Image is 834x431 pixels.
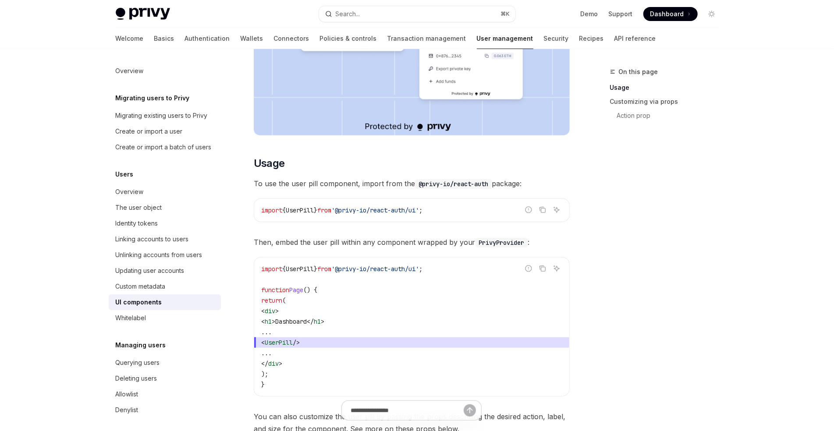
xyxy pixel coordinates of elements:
[261,370,268,378] span: );
[643,7,698,21] a: Dashboard
[537,263,548,274] button: Copy the contents from the code block
[303,286,317,294] span: () {
[289,286,303,294] span: Page
[116,142,212,152] div: Create or import a batch of users
[254,236,570,248] span: Then, embed the user pill within any component wrapped by your :
[476,238,528,247] code: PrivyProvider
[116,202,162,213] div: The user object
[610,95,726,109] a: Customizing via props
[116,218,158,229] div: Identity tokens
[319,6,515,22] button: Open search
[261,307,265,315] span: <
[523,204,534,215] button: Report incorrect code
[261,265,282,273] span: import
[116,234,189,244] div: Linking accounts to users
[109,139,221,155] a: Create or import a batch of users
[261,339,265,346] span: <
[268,360,279,367] span: div
[261,381,265,389] span: }
[282,206,286,214] span: {
[109,108,221,124] a: Migrating existing users to Privy
[116,389,138,399] div: Allowlist
[321,318,324,325] span: >
[261,297,282,304] span: return
[523,263,534,274] button: Report incorrect code
[265,339,293,346] span: UserPill
[317,206,331,214] span: from
[116,110,208,121] div: Migrating existing users to Privy
[501,11,510,18] span: ⌘ K
[464,404,476,417] button: Send message
[544,28,569,49] a: Security
[109,386,221,402] a: Allowlist
[261,318,265,325] span: <
[185,28,230,49] a: Authentication
[419,265,422,273] span: ;
[317,265,331,273] span: from
[286,206,314,214] span: UserPill
[109,231,221,247] a: Linking accounts to users
[116,357,160,368] div: Querying users
[279,360,282,367] span: >
[109,355,221,371] a: Querying users
[314,265,317,273] span: }
[261,286,289,294] span: function
[293,339,300,346] span: />
[116,373,157,384] div: Deleting users
[419,206,422,214] span: ;
[619,67,658,77] span: On this page
[109,200,221,215] a: The user object
[109,279,221,294] a: Custom metadata
[320,28,377,49] a: Policies & controls
[307,318,314,325] span: </
[116,281,166,292] div: Custom metadata
[314,206,317,214] span: }
[109,310,221,326] a: Whitelabel
[116,250,202,260] div: Unlinking accounts from users
[116,187,144,197] div: Overview
[274,28,309,49] a: Connectors
[387,28,466,49] a: Transaction management
[272,318,275,325] span: >
[109,63,221,79] a: Overview
[109,263,221,279] a: Updating user accounts
[614,28,656,49] a: API reference
[609,10,633,18] a: Support
[336,9,360,19] div: Search...
[109,184,221,200] a: Overview
[116,28,144,49] a: Welcome
[109,402,221,418] a: Denylist
[581,10,598,18] a: Demo
[109,294,221,310] a: UI components
[650,10,684,18] span: Dashboard
[610,81,726,95] a: Usage
[415,179,492,189] code: @privy-io/react-auth
[705,7,719,21] button: Toggle dark mode
[116,340,166,350] h5: Managing users
[261,206,282,214] span: import
[551,204,562,215] button: Ask AI
[261,328,272,336] span: ...
[477,28,533,49] a: User management
[109,247,221,263] a: Unlinking accounts from users
[254,177,570,190] span: To use the user pill component, import from the package:
[282,297,286,304] span: (
[265,318,272,325] span: h1
[261,360,268,367] span: </
[109,371,221,386] a: Deleting users
[116,405,138,415] div: Denylist
[109,124,221,139] a: Create or import a user
[261,349,272,357] span: ...
[116,8,170,20] img: light logo
[116,265,185,276] div: Updating user accounts
[116,126,183,137] div: Create or import a user
[109,215,221,231] a: Identity tokens
[537,204,548,215] button: Copy the contents from the code block
[551,263,562,274] button: Ask AI
[579,28,604,49] a: Recipes
[282,265,286,273] span: {
[116,297,162,307] div: UI components
[254,156,285,170] span: Usage
[116,66,144,76] div: Overview
[116,313,146,323] div: Whitelabel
